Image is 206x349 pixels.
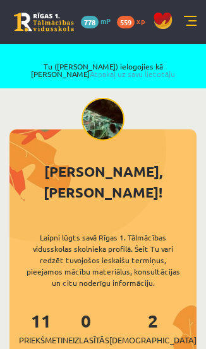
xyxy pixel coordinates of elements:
a: 2[DEMOGRAPHIC_DATA] [109,309,197,346]
a: Atpakaļ uz savu lietotāju [90,69,175,79]
span: Tu ([PERSON_NAME]) ielogojies kā [PERSON_NAME] [21,62,186,78]
span: mP [100,16,111,26]
div: Laipni lūgts savā Rīgas 1. Tālmācības vidusskolas skolnieka profilā. Šeit Tu vari redzēt tuvojošo... [9,232,197,288]
a: Rīgas 1. Tālmācības vidusskola [14,13,74,32]
img: Marta Cekula [82,98,124,141]
div: [PERSON_NAME], [PERSON_NAME]! [9,161,197,203]
a: 559 xp [117,16,151,26]
span: 559 [117,16,135,28]
span: xp [136,16,145,26]
span: 778 [81,16,99,28]
span: Priekšmeti [19,334,63,346]
a: 11Priekšmeti [19,309,63,346]
span: [DEMOGRAPHIC_DATA] [109,334,197,346]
